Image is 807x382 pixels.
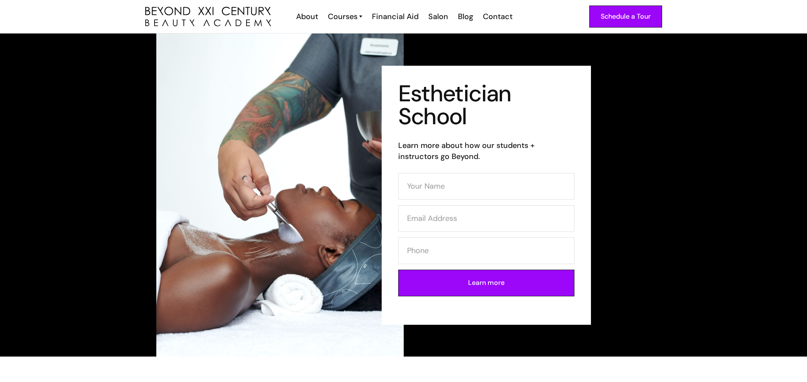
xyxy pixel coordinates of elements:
a: Salon [423,11,452,22]
div: Contact [483,11,513,22]
img: beyond 21st century beauty academy logo [145,7,271,27]
a: Schedule a Tour [589,6,662,28]
input: Phone [398,237,574,264]
a: Contact [477,11,517,22]
h6: Learn more about how our students + instructors go Beyond. [398,140,574,162]
input: Email Address [398,205,574,232]
div: Financial Aid [372,11,419,22]
h1: Esthetician School [398,82,574,128]
a: home [145,7,271,27]
div: About [296,11,318,22]
img: esthetician facial application [156,33,404,357]
input: Learn more [398,270,574,296]
form: Contact Form (Esthi) [398,173,574,302]
div: Salon [428,11,448,22]
div: Courses [328,11,358,22]
a: About [291,11,322,22]
a: Courses [328,11,362,22]
div: Blog [458,11,473,22]
input: Your Name [398,173,574,200]
div: Schedule a Tour [601,11,651,22]
a: Financial Aid [366,11,423,22]
a: Blog [452,11,477,22]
